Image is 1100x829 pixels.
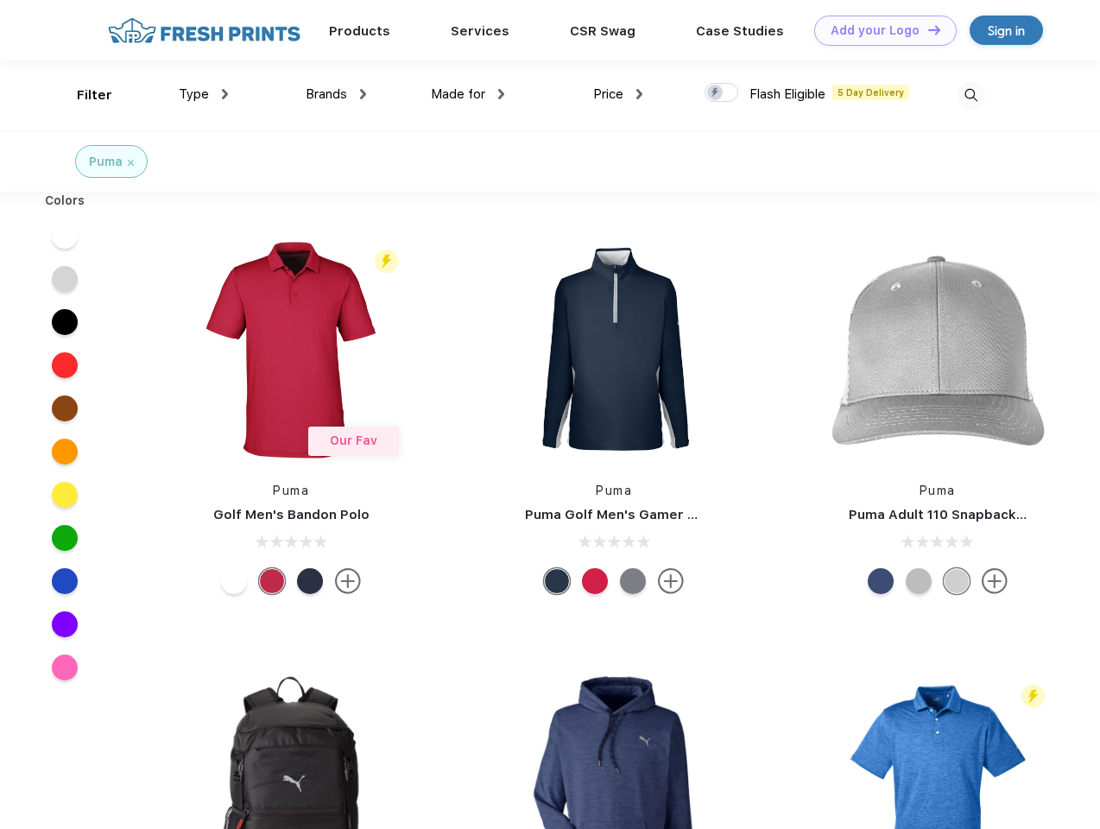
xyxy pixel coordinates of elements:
[957,81,985,110] img: desktop_search.svg
[982,568,1008,594] img: more.svg
[330,433,377,447] span: Our Fav
[988,21,1025,41] div: Sign in
[259,568,285,594] div: Ski Patrol
[832,85,909,100] span: 5 Day Delivery
[831,23,920,38] div: Add your Logo
[360,89,366,99] img: dropdown.png
[920,484,956,497] a: Puma
[499,235,729,465] img: func=resize&h=266
[335,568,361,594] img: more.svg
[128,160,134,166] img: filter_cancel.svg
[823,235,1053,465] img: func=resize&h=266
[544,568,570,594] div: Navy Blazer
[944,568,970,594] div: Quarry Brt Whit
[329,23,390,39] a: Products
[928,25,940,35] img: DT
[525,507,798,522] a: Puma Golf Men's Gamer Golf Quarter-Zip
[658,568,684,594] img: more.svg
[749,86,825,102] span: Flash Eligible
[179,86,209,102] span: Type
[375,250,398,273] img: flash_active_toggle.svg
[32,192,98,210] div: Colors
[582,568,608,594] div: Ski Patrol
[306,86,347,102] span: Brands
[620,568,646,594] div: Quiet Shade
[498,89,504,99] img: dropdown.png
[1021,685,1045,708] img: flash_active_toggle.svg
[593,86,623,102] span: Price
[297,568,323,594] div: Navy Blazer
[636,89,642,99] img: dropdown.png
[570,23,635,39] a: CSR Swag
[77,85,112,105] div: Filter
[213,507,370,522] a: Golf Men's Bandon Polo
[868,568,894,594] div: Peacoat Qut Shd
[596,484,632,497] a: Puma
[222,89,228,99] img: dropdown.png
[89,153,123,171] div: Puma
[176,235,406,465] img: func=resize&h=266
[221,568,247,594] div: Bright White
[906,568,932,594] div: Quarry with Brt Whit
[970,16,1043,45] a: Sign in
[451,23,509,39] a: Services
[273,484,309,497] a: Puma
[431,86,485,102] span: Made for
[103,16,306,46] img: fo%20logo%202.webp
